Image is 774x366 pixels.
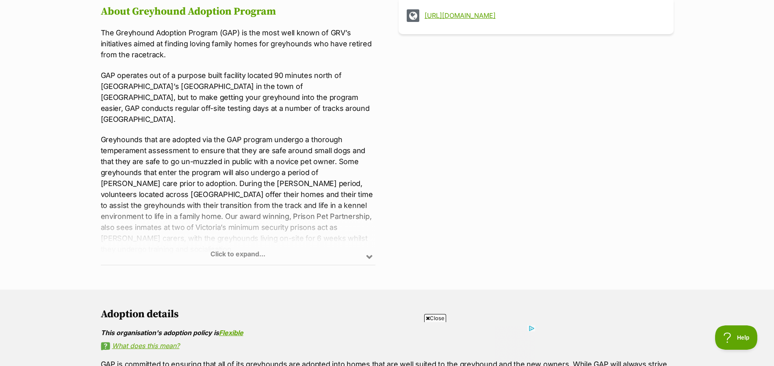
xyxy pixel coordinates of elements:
[101,308,674,321] h2: Adoption details
[239,325,535,362] iframe: Advertisement
[101,70,376,125] p: GAP operates out of a purpose built facility located 90 minutes north of [GEOGRAPHIC_DATA]’s [GEO...
[219,329,243,337] a: Flexible
[101,6,376,18] h2: About Greyhound Adoption Program
[101,201,376,265] div: Click to expand...
[101,27,376,60] p: The Greyhound Adoption Program (GAP) is the most well known of GRV’s initiatives aimed at finding...
[425,12,662,19] a: [URL][DOMAIN_NAME]
[715,325,758,350] iframe: Help Scout Beacon - Open
[101,134,376,255] p: Greyhounds that are adopted via the GAP program undergo a thorough temperament assessment to ensu...
[101,329,674,336] div: This organisation's adoption policy is
[101,342,674,349] a: What does this mean?
[424,314,446,322] span: Close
